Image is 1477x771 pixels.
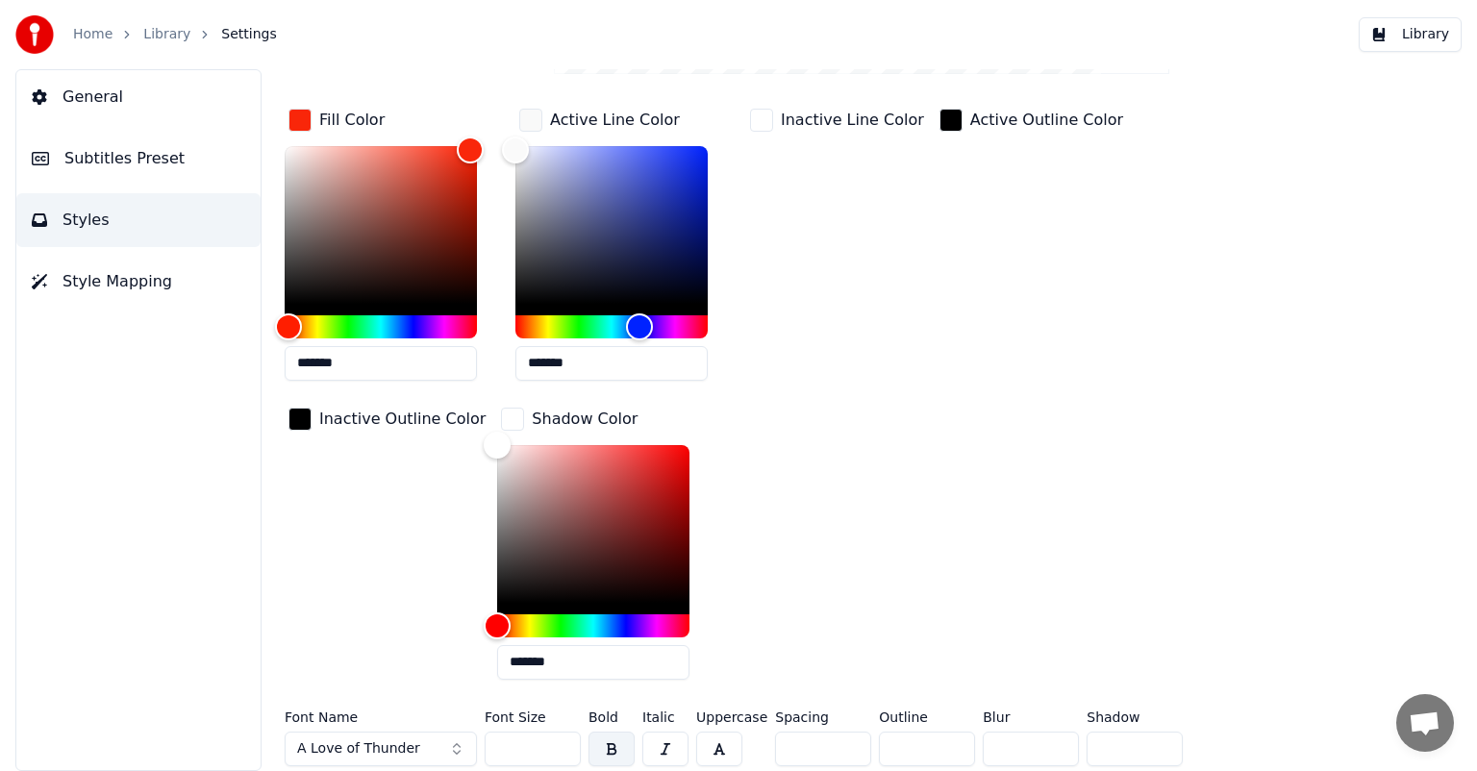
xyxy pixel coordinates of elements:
[781,109,924,132] div: Inactive Line Color
[515,105,684,136] button: Active Line Color
[285,146,477,304] div: Color
[143,25,190,44] a: Library
[497,614,689,637] div: Hue
[73,25,277,44] nav: breadcrumb
[485,710,581,724] label: Font Size
[64,147,185,170] span: Subtitles Preset
[221,25,276,44] span: Settings
[970,109,1123,132] div: Active Outline Color
[550,109,680,132] div: Active Line Color
[515,315,708,338] div: Hue
[63,270,172,293] span: Style Mapping
[285,710,477,724] label: Font Name
[73,25,113,44] a: Home
[775,710,871,724] label: Spacing
[285,105,388,136] button: Fill Color
[497,445,689,603] div: Color
[63,209,110,232] span: Styles
[285,315,477,338] div: Hue
[319,408,486,431] div: Inactive Outline Color
[746,105,928,136] button: Inactive Line Color
[63,86,123,109] span: General
[642,710,688,724] label: Italic
[16,132,261,186] button: Subtitles Preset
[16,193,261,247] button: Styles
[319,109,385,132] div: Fill Color
[532,408,638,431] div: Shadow Color
[1359,17,1462,52] button: Library
[15,15,54,54] img: youka
[497,404,641,435] button: Shadow Color
[936,105,1127,136] button: Active Outline Color
[696,710,767,724] label: Uppercase
[879,710,975,724] label: Outline
[297,739,420,759] span: A Love of Thunder
[515,146,708,304] div: Color
[285,404,489,435] button: Inactive Outline Color
[983,710,1079,724] label: Blur
[588,710,635,724] label: Bold
[16,70,261,124] button: General
[1087,710,1183,724] label: Shadow
[1396,694,1454,752] div: Open chat
[16,255,261,309] button: Style Mapping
